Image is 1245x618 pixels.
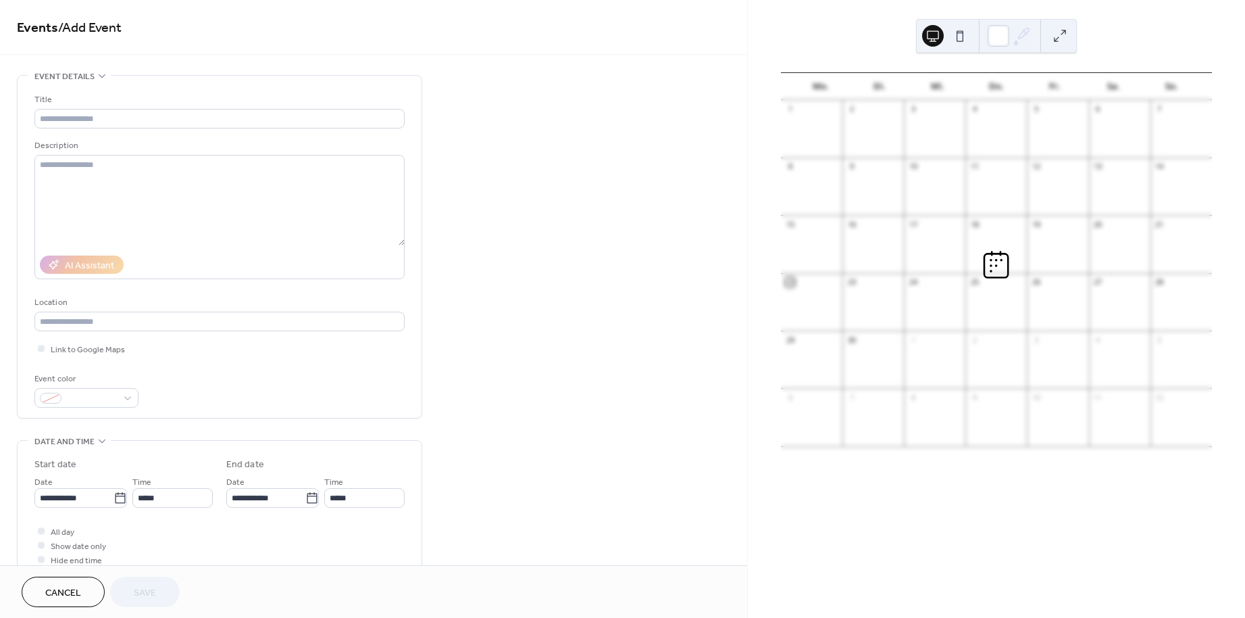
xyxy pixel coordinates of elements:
[22,577,105,607] button: Cancel
[45,586,81,600] span: Cancel
[34,295,402,310] div: Location
[1154,335,1165,345] div: 5
[785,104,795,114] div: 1
[846,104,857,114] div: 2
[34,458,76,472] div: Start date
[846,392,857,402] div: 7
[34,475,53,490] span: Date
[1154,277,1165,287] div: 28
[226,475,245,490] span: Date
[1031,392,1041,402] div: 10
[1093,392,1103,402] div: 11
[34,139,402,153] div: Description
[850,73,909,100] div: Di.
[51,540,106,554] span: Show date only
[51,343,125,357] span: Link to Google Maps
[51,525,74,540] span: All day
[969,335,980,345] div: 2
[34,435,95,449] span: Date and time
[967,73,1026,100] div: Do.
[1031,335,1041,345] div: 3
[908,219,918,229] div: 17
[132,475,151,490] span: Time
[908,392,918,402] div: 8
[785,162,795,172] div: 8
[969,392,980,402] div: 9
[846,277,857,287] div: 23
[1093,104,1103,114] div: 6
[785,335,795,345] div: 29
[969,219,980,229] div: 18
[1031,219,1041,229] div: 19
[1031,277,1041,287] div: 26
[34,372,136,386] div: Event color
[846,162,857,172] div: 9
[1154,162,1165,172] div: 14
[1142,73,1201,100] div: So.
[1093,335,1103,345] div: 4
[785,277,795,287] div: 22
[1025,73,1084,100] div: Fr.
[792,73,850,100] div: Mo.
[846,219,857,229] div: 16
[1031,162,1041,172] div: 12
[1084,73,1143,100] div: Sa.
[1093,219,1103,229] div: 20
[324,475,343,490] span: Time
[1093,277,1103,287] div: 27
[785,392,795,402] div: 6
[909,73,967,100] div: Mi.
[51,554,102,568] span: Hide end time
[908,335,918,345] div: 1
[969,104,980,114] div: 4
[969,162,980,172] div: 11
[1154,219,1165,229] div: 21
[1093,162,1103,172] div: 13
[34,70,95,84] span: Event details
[226,458,264,472] div: End date
[908,277,918,287] div: 24
[34,93,402,107] div: Title
[908,162,918,172] div: 10
[1154,104,1165,114] div: 7
[1154,392,1165,402] div: 12
[908,104,918,114] div: 3
[969,277,980,287] div: 25
[17,15,58,41] a: Events
[1031,104,1041,114] div: 5
[785,219,795,229] div: 15
[846,335,857,345] div: 30
[58,15,122,41] span: / Add Event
